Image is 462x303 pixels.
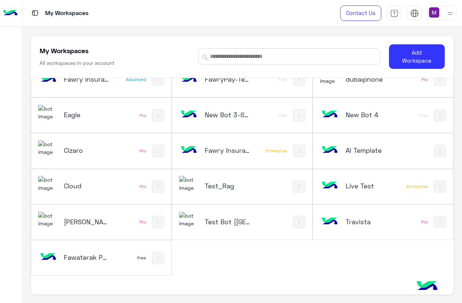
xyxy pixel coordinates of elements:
h5: Rokn Rahaty [64,217,109,226]
img: bot image [320,105,340,125]
img: Logo [3,5,18,21]
img: bot image [179,105,199,125]
div: Pro [139,219,146,225]
img: bot image [320,140,340,160]
h5: New Bot 4 [346,110,391,119]
img: 630227726849311 [179,176,199,192]
h5: Fawry Insurance Brokerage`s_copy_1 [205,146,250,155]
img: bot image [179,69,199,89]
h5: AI Template [346,146,391,155]
div: Pro [421,219,428,225]
p: My Workspaces [45,8,88,18]
img: bot image [179,140,199,160]
img: 322853014244696 [38,212,58,228]
img: bot image [320,212,340,232]
h5: Cizaro [64,146,109,155]
img: 919860931428189 [38,140,58,156]
a: Contact Us [340,5,381,21]
div: Pro [139,112,146,118]
h5: dubaiphone [346,75,391,84]
h5: My Workspaces [40,46,88,55]
img: 197426356791770 [179,212,199,228]
img: tab [390,9,399,18]
img: userImage [429,7,439,18]
img: bot image [38,247,58,267]
img: tab [410,9,419,18]
div: Free [278,112,287,118]
h5: FawryPay-Test [205,75,250,84]
div: Enterprise [407,184,428,189]
div: Pro [139,148,146,154]
div: Enterprise [266,148,287,154]
h5: New Bot 3-Shopify [205,110,250,119]
h5: Live Test [346,181,391,190]
button: Add Workspace [389,44,444,69]
img: bot image [38,69,58,89]
h5: Test_Rag [205,181,250,190]
div: Free [419,112,428,118]
img: 317874714732967 [38,176,58,192]
a: tab [387,5,401,21]
h6: All workspaces in your account [40,59,114,67]
h5: Eagle [64,110,109,119]
div: Free [137,255,146,261]
img: tab [30,8,40,18]
h5: Travista [346,217,391,226]
img: hulul-logo.png [414,274,440,299]
img: bot image [320,176,340,196]
img: profile [445,9,455,18]
img: 713415422032625 [38,105,58,121]
h5: Fawry Insurance Brokerage`s [64,75,109,84]
div: Pro [421,77,428,82]
div: Free [278,77,287,82]
h5: Cloud [64,181,109,190]
h5: Test Bot [QC] [205,217,250,226]
h5: Fawaterak POC [64,253,109,262]
div: Pro [139,184,146,189]
div: Advanced [126,77,146,82]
